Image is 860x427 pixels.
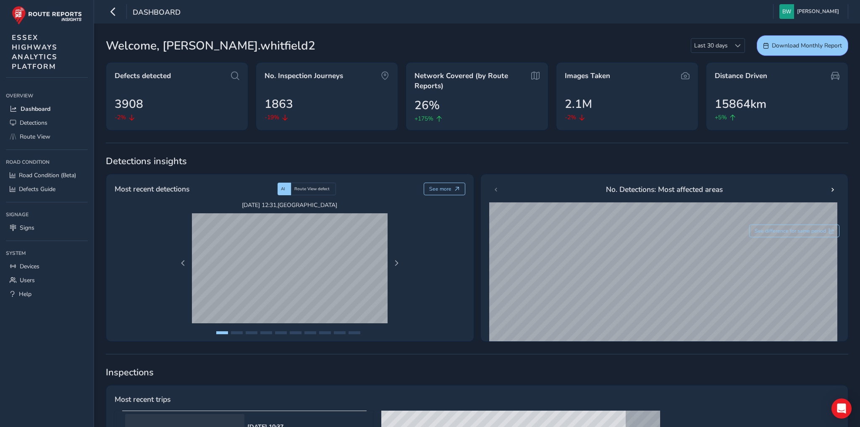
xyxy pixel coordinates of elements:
[231,331,243,334] button: Page 2
[6,168,88,182] a: Road Condition (Beta)
[192,201,388,209] span: [DATE] 12:31 , [GEOGRAPHIC_DATA]
[290,331,302,334] button: Page 6
[797,4,839,19] span: [PERSON_NAME]
[715,113,727,122] span: +5%
[429,186,451,192] span: See more
[6,182,88,196] a: Defects Guide
[20,133,50,141] span: Route View
[6,89,88,102] div: Overview
[6,116,88,130] a: Detections
[115,394,170,405] span: Most recent trips
[779,4,842,19] button: [PERSON_NAME]
[12,33,58,71] span: ESSEX HIGHWAYS ANALYTICS PLATFORM
[6,247,88,259] div: System
[6,208,88,221] div: Signage
[106,155,848,168] span: Detections insights
[106,37,315,55] span: Welcome, [PERSON_NAME].whitfield2
[115,183,189,194] span: Most recent detections
[19,171,76,179] span: Road Condition (Beta)
[20,276,35,284] span: Users
[275,331,287,334] button: Page 5
[19,185,55,193] span: Defects Guide
[715,95,766,113] span: 15864km
[391,257,402,269] button: Next Page
[715,71,767,81] span: Distance Driven
[216,331,228,334] button: Page 1
[106,366,848,379] span: Inspections
[12,6,82,25] img: rr logo
[831,398,852,419] div: Open Intercom Messenger
[414,114,433,123] span: +175%
[349,331,360,334] button: Page 10
[21,105,50,113] span: Dashboard
[414,97,440,114] span: 26%
[265,95,293,113] span: 1863
[565,71,610,81] span: Images Taken
[20,119,47,127] span: Detections
[6,156,88,168] div: Road Condition
[565,95,592,113] span: 2.1M
[265,113,279,122] span: -19%
[177,257,189,269] button: Previous Page
[281,186,285,192] span: AI
[294,186,330,192] span: Route View defect
[606,184,723,195] span: No. Detections: Most affected areas
[565,113,576,122] span: -2%
[304,331,316,334] button: Page 7
[772,42,842,50] span: Download Monthly Report
[779,4,794,19] img: diamond-layout
[133,7,181,19] span: Dashboard
[291,183,336,195] div: Route View defect
[246,331,257,334] button: Page 3
[414,71,527,91] span: Network Covered (by Route Reports)
[19,290,31,298] span: Help
[755,228,826,234] span: See difference for same period
[424,183,465,195] button: See more
[115,71,171,81] span: Defects detected
[691,39,731,52] span: Last 30 days
[749,225,840,237] button: See difference for same period
[278,183,291,195] div: AI
[115,113,126,122] span: -2%
[319,331,331,334] button: Page 8
[20,224,34,232] span: Signs
[6,259,88,273] a: Devices
[6,221,88,235] a: Signs
[334,331,346,334] button: Page 9
[6,273,88,287] a: Users
[757,35,848,56] button: Download Monthly Report
[6,102,88,116] a: Dashboard
[20,262,39,270] span: Devices
[265,71,343,81] span: No. Inspection Journeys
[6,130,88,144] a: Route View
[115,95,143,113] span: 3908
[260,331,272,334] button: Page 4
[6,287,88,301] a: Help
